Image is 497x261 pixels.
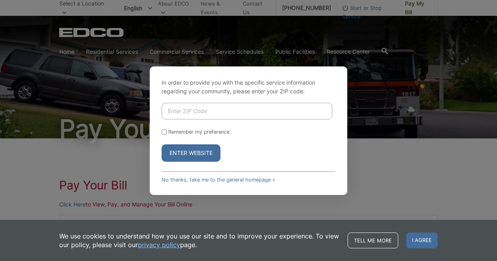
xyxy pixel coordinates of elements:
[162,103,332,119] input: Enter ZIP Code
[59,232,340,249] p: We use cookies to understand how you use our site and to improve your experience. To view our pol...
[162,177,275,183] a: No thanks, take me to the general homepage >
[348,233,398,248] a: Tell me more
[162,144,220,162] button: Enter Website
[162,78,335,96] p: In order to provide you with the specific service information regarding your community, please en...
[138,240,180,249] a: privacy policy
[406,233,438,248] span: I agree
[168,129,230,135] label: Remember my preference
